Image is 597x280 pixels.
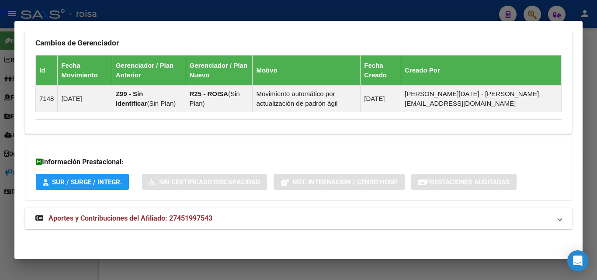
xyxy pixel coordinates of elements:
[49,214,212,222] span: Aportes y Contribuciones del Afiliado: 27451997543
[190,90,228,97] strong: R25 - ROISA
[112,86,186,112] td: ( )
[58,86,112,112] td: [DATE]
[567,250,588,271] div: Open Intercom Messenger
[52,178,122,186] span: SUR / SURGE / INTEGR.
[426,178,510,186] span: Prestaciones Auditadas
[159,178,260,186] span: Sin Certificado Discapacidad
[253,55,361,86] th: Motivo
[292,178,398,186] span: Not. Internacion / Censo Hosp.
[36,174,129,190] button: SUR / SURGE / INTEGR.
[401,55,561,86] th: Creado Por
[58,55,112,86] th: Fecha Movimiento
[186,86,253,112] td: ( )
[35,38,562,48] h3: Cambios de Gerenciador
[186,55,253,86] th: Gerenciador / Plan Nuevo
[36,157,561,167] h3: Información Prestacional:
[36,55,58,86] th: Id
[112,55,186,86] th: Gerenciador / Plan Anterior
[361,55,401,86] th: Fecha Creado
[116,90,147,107] strong: Z99 - Sin Identificar
[142,174,267,190] button: Sin Certificado Discapacidad
[411,174,517,190] button: Prestaciones Auditadas
[274,174,405,190] button: Not. Internacion / Censo Hosp.
[253,86,361,112] td: Movimiento automático por actualización de padrón ágil
[361,86,401,112] td: [DATE]
[25,208,572,229] mat-expansion-panel-header: Aportes y Contribuciones del Afiliado: 27451997543
[36,86,58,112] td: 7148
[149,100,174,107] span: Sin Plan
[401,86,561,112] td: [PERSON_NAME][DATE] - [PERSON_NAME][EMAIL_ADDRESS][DOMAIN_NAME]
